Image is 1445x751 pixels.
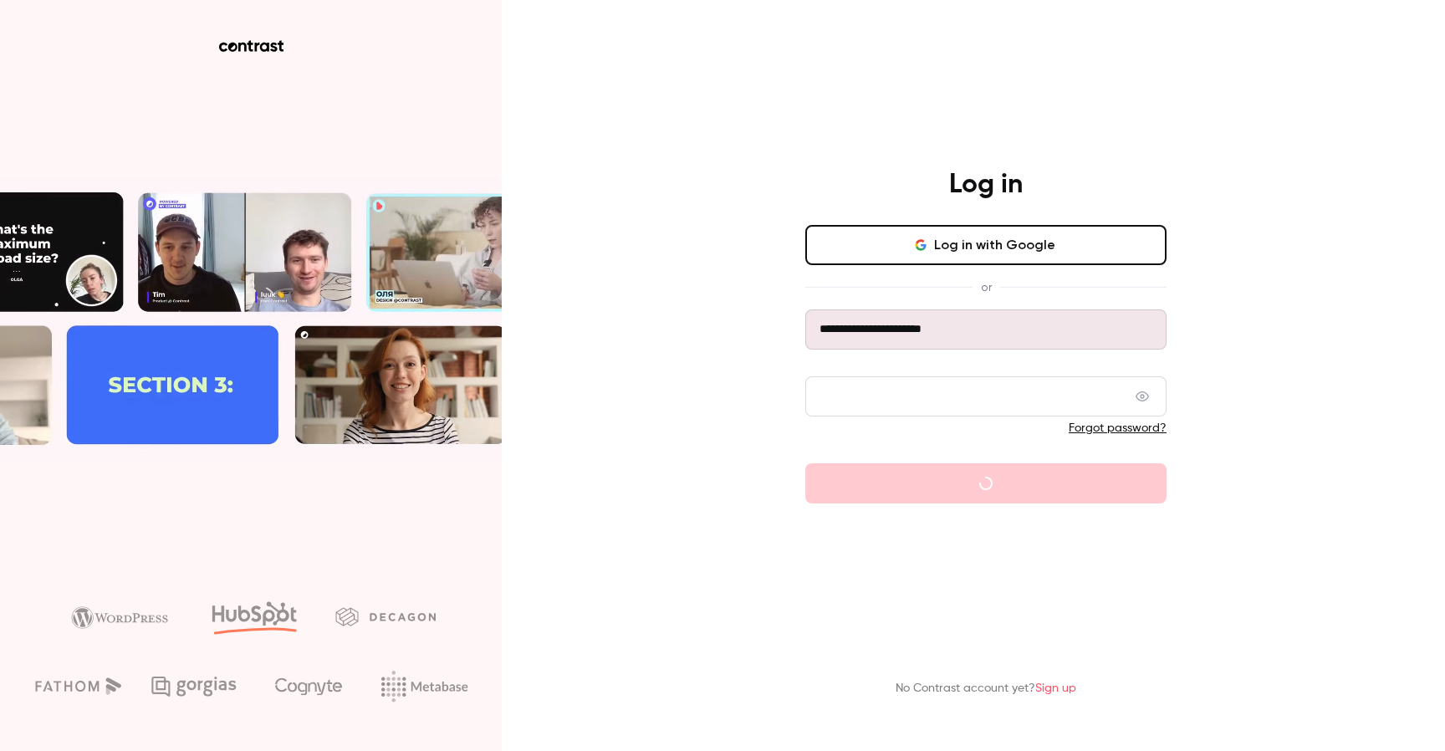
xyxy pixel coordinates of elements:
[896,680,1076,697] p: No Contrast account yet?
[805,225,1167,265] button: Log in with Google
[973,278,1000,296] span: or
[1035,682,1076,694] a: Sign up
[949,168,1023,202] h4: Log in
[335,607,436,626] img: decagon
[1069,422,1167,434] a: Forgot password?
